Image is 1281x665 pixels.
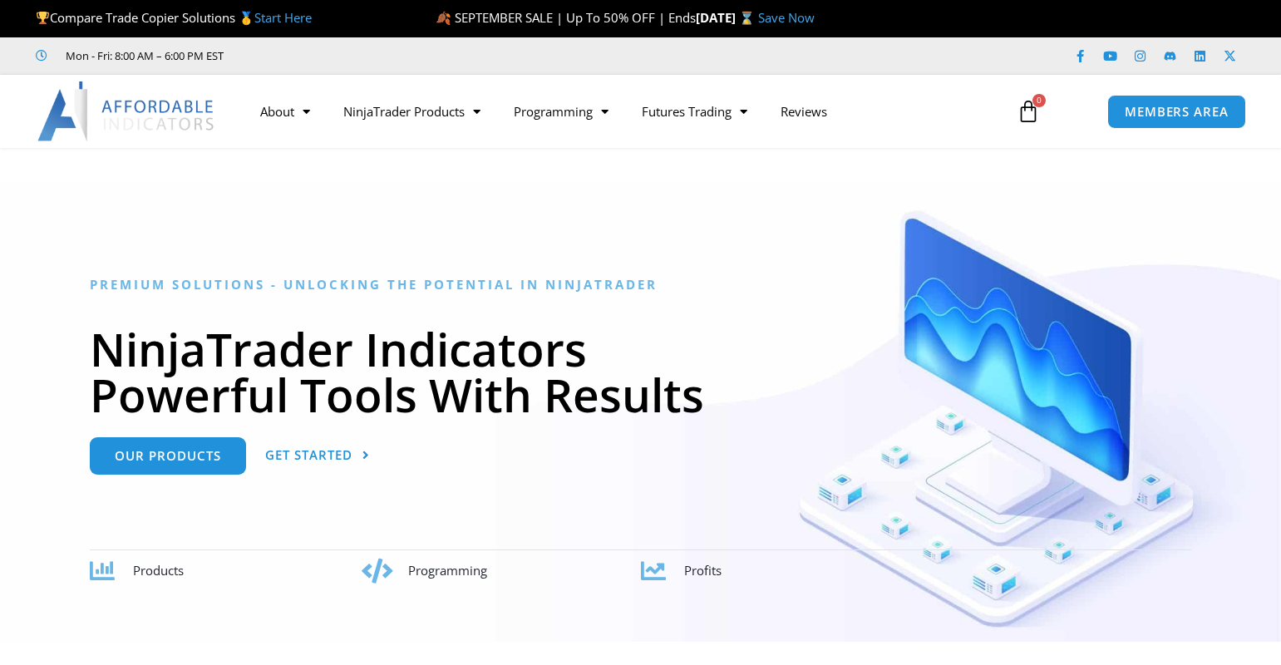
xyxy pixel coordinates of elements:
span: Mon - Fri: 8:00 AM – 6:00 PM EST [62,46,224,66]
img: LogoAI | Affordable Indicators – NinjaTrader [37,81,216,141]
a: Reviews [764,92,844,131]
a: NinjaTrader Products [327,92,497,131]
span: Profits [684,562,722,579]
a: Save Now [758,9,815,26]
a: About [244,92,327,131]
a: MEMBERS AREA [1107,95,1246,129]
span: Our Products [115,450,221,462]
span: 🍂 SEPTEMBER SALE | Up To 50% OFF | Ends [436,9,696,26]
iframe: Customer reviews powered by Trustpilot [247,47,496,64]
span: Programming [408,562,487,579]
strong: [DATE] ⌛ [696,9,758,26]
a: Get Started [265,437,370,475]
nav: Menu [244,92,999,131]
span: Products [133,562,184,579]
h6: Premium Solutions - Unlocking the Potential in NinjaTrader [90,277,1191,293]
a: Futures Trading [625,92,764,131]
a: Programming [497,92,625,131]
img: 🏆 [37,12,49,24]
h1: NinjaTrader Indicators Powerful Tools With Results [90,326,1191,417]
span: Get Started [265,449,352,461]
span: 0 [1032,94,1046,107]
a: Our Products [90,437,246,475]
span: Compare Trade Copier Solutions 🥇 [36,9,312,26]
a: Start Here [254,9,312,26]
span: MEMBERS AREA [1125,106,1229,118]
a: 0 [992,87,1065,135]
